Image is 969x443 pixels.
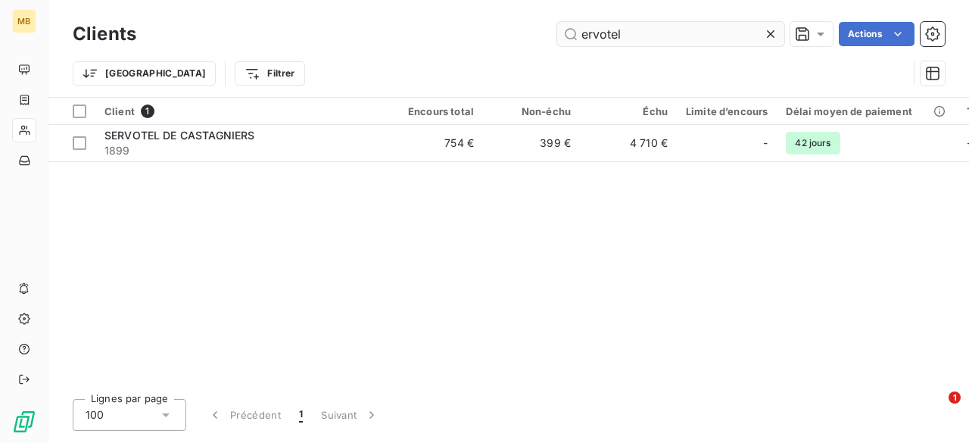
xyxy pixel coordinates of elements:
span: SERVOTEL DE CASTAGNIERS [104,129,254,142]
span: - [763,136,768,151]
span: Client [104,105,135,117]
button: Filtrer [235,61,304,86]
div: Non-échu [492,105,571,117]
span: 100 [86,407,104,423]
button: [GEOGRAPHIC_DATA] [73,61,216,86]
iframe: Intercom live chat [918,392,954,428]
img: Logo LeanPay [12,410,36,434]
span: 1 [949,392,961,404]
span: 42 jours [786,132,840,154]
td: 399 € [483,125,580,161]
span: 1 [141,105,154,118]
div: MB [12,9,36,33]
div: Échu [589,105,668,117]
button: Précédent [198,399,290,431]
input: Rechercher [557,22,784,46]
button: 1 [290,399,312,431]
div: Limite d’encours [686,105,768,117]
div: Délai moyen de paiement [786,105,948,117]
button: Suivant [312,399,388,431]
td: 754 € [386,125,483,161]
div: Encours total [395,105,474,117]
h3: Clients [73,20,136,48]
span: 1 [299,407,303,423]
button: Actions [839,22,914,46]
span: 1899 [104,143,377,158]
td: 4 710 € [580,125,677,161]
